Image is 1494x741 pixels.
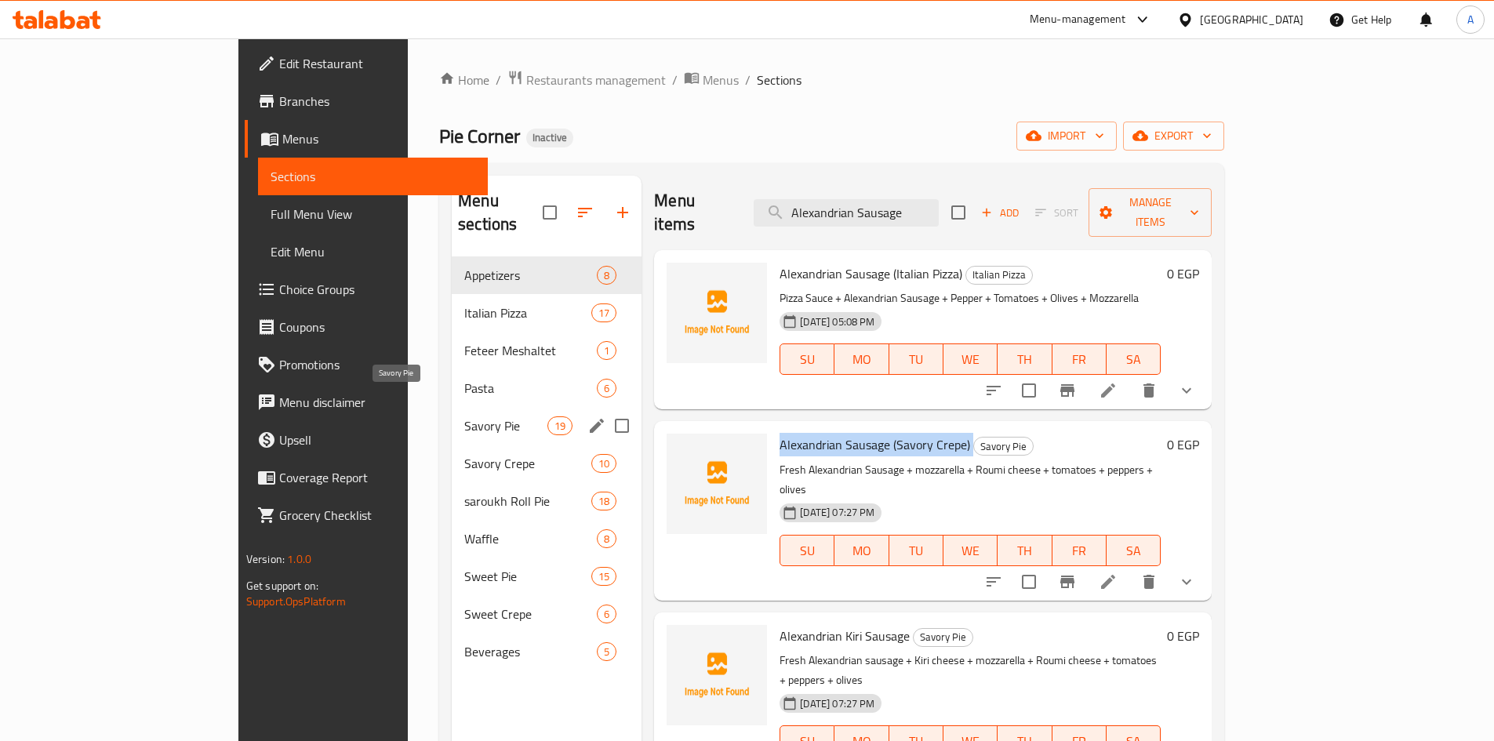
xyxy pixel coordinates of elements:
[547,416,573,435] div: items
[1012,374,1045,407] span: Select to update
[533,196,566,229] span: Select all sections
[684,70,739,90] a: Menus
[452,445,642,482] div: Savory Crepe10
[464,529,597,548] span: Waffle
[464,303,591,322] span: Italian Pizza
[757,71,802,89] span: Sections
[943,343,998,375] button: WE
[287,549,311,569] span: 1.0.0
[592,494,616,509] span: 18
[1123,122,1224,151] button: export
[1136,126,1212,146] span: export
[452,256,642,294] div: Appetizers8
[1167,434,1199,456] h6: 0 EGP
[598,268,616,283] span: 8
[975,563,1012,601] button: sort-choices
[597,605,616,623] div: items
[452,407,642,445] div: Savory Pie19edit
[258,158,488,195] a: Sections
[439,70,1224,90] nav: breadcrumb
[279,430,475,449] span: Upsell
[452,633,642,670] div: Beverages5
[1004,539,1045,562] span: TH
[794,505,881,520] span: [DATE] 07:27 PM
[598,645,616,659] span: 5
[279,92,475,111] span: Branches
[979,204,1021,222] span: Add
[246,576,318,596] span: Get support on:
[279,506,475,525] span: Grocery Checklist
[1012,565,1045,598] span: Select to update
[1101,193,1199,232] span: Manage items
[745,71,751,89] li: /
[604,194,642,231] button: Add section
[282,129,475,148] span: Menus
[597,379,616,398] div: items
[966,266,1032,284] span: Italian Pizza
[464,454,591,473] div: Savory Crepe
[1052,343,1107,375] button: FR
[834,535,889,566] button: MO
[597,341,616,360] div: items
[914,628,972,646] span: Savory Pie
[464,416,547,435] span: Savory Pie
[245,271,488,308] a: Choice Groups
[279,318,475,336] span: Coupons
[452,595,642,633] div: Sweet Crepe6
[794,314,881,329] span: [DATE] 05:08 PM
[1099,381,1118,400] a: Edit menu item
[598,532,616,547] span: 8
[780,624,910,648] span: Alexandrian Kiri Sausage
[279,393,475,412] span: Menu disclaimer
[1130,563,1168,601] button: delete
[1113,539,1154,562] span: SA
[780,289,1161,308] p: Pizza Sauce + Alexandrian Sausage + Pepper + Tomatoes + Olives + Mozzarella
[787,348,828,371] span: SU
[464,341,597,360] span: Feteer Meshaltet
[452,294,642,332] div: Italian Pizza17
[452,520,642,558] div: Waffle8
[794,696,881,711] span: [DATE] 07:27 PM
[943,535,998,566] button: WE
[246,549,285,569] span: Version:
[591,454,616,473] div: items
[258,233,488,271] a: Edit Menu
[667,625,767,725] img: Alexandrian Kiri Sausage
[754,199,939,227] input: search
[998,535,1052,566] button: TH
[1200,11,1303,28] div: [GEOGRAPHIC_DATA]
[667,263,767,363] img: Alexandrian Sausage (Italian Pizza)
[526,129,573,147] div: Inactive
[245,421,488,459] a: Upsell
[1130,372,1168,409] button: delete
[464,605,597,623] span: Sweet Crepe
[464,642,597,661] span: Beverages
[975,201,1025,225] span: Add item
[834,343,889,375] button: MO
[245,45,488,82] a: Edit Restaurant
[496,71,501,89] li: /
[787,539,828,562] span: SU
[942,196,975,229] span: Select section
[975,201,1025,225] button: Add
[1004,348,1045,371] span: TH
[950,348,991,371] span: WE
[464,567,591,586] span: Sweet Pie
[1030,10,1126,29] div: Menu-management
[279,54,475,73] span: Edit Restaurant
[591,492,616,510] div: items
[975,372,1012,409] button: sort-choices
[974,438,1033,456] span: Savory Pie
[841,348,882,371] span: MO
[598,343,616,358] span: 1
[271,242,475,261] span: Edit Menu
[592,456,616,471] span: 10
[780,433,970,456] span: Alexandrian Sausage (Savory Crepe)
[1052,535,1107,566] button: FR
[1113,348,1154,371] span: SA
[1167,625,1199,647] h6: 0 EGP
[245,120,488,158] a: Menus
[591,567,616,586] div: items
